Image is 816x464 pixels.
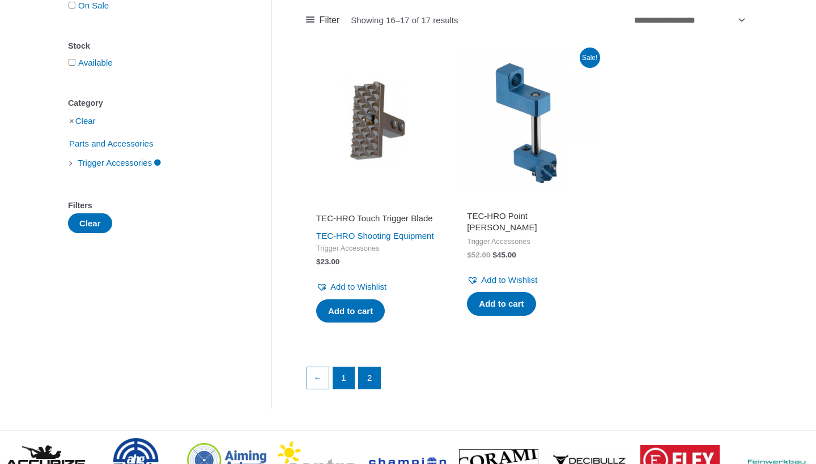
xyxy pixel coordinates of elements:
[306,367,747,395] nav: Product Pagination
[316,213,435,228] a: TEC-HRO Touch Trigger Blade
[351,16,458,24] p: Showing 16–17 of 17 results
[316,197,435,210] iframe: Customer reviews powered by Trustpilot
[307,367,329,389] a: ←
[306,12,339,29] a: Filter
[76,153,153,173] span: Trigger Accessories
[492,251,516,259] bdi: 45.00
[580,48,600,68] span: Sale!
[481,275,537,285] span: Add to Wishlist
[467,292,535,316] a: Add to cart: “TEC-HRO Point WALTHER Trigger”
[68,213,112,233] button: Clear
[78,58,113,67] a: Available
[68,138,154,148] a: Parts and Accessories
[320,12,340,29] span: Filter
[467,251,471,259] span: $
[467,272,537,288] a: Add to Wishlist
[69,59,75,66] input: Available
[306,51,445,190] img: TEC-HRO Touch Trigger Blade
[68,95,237,111] div: Category
[467,210,586,237] a: TEC-HRO Point [PERSON_NAME]
[316,279,386,295] a: Add to Wishlist
[78,1,109,10] a: On Sale
[316,257,321,266] span: $
[68,134,154,153] span: Parts and Accessories
[68,38,237,54] div: Stock
[467,237,586,247] span: Trigger Accessories
[76,157,162,167] a: Trigger Accessories
[316,299,385,323] a: Add to cart: “TEC-HRO Touch Trigger Blade”
[333,367,355,389] a: Page 1
[316,213,435,224] h2: TEC-HRO Touch Trigger Blade
[330,282,386,291] span: Add to Wishlist
[467,197,586,210] iframe: Customer reviews powered by Trustpilot
[467,251,490,259] bdi: 52.00
[75,116,96,126] a: Clear
[630,11,747,29] select: Shop order
[316,257,339,266] bdi: 23.00
[457,51,596,190] img: TEC-HRO Point WALTHER Trigger
[492,251,497,259] span: $
[69,2,75,8] input: On Sale
[467,210,586,233] h2: TEC-HRO Point [PERSON_NAME]
[316,231,434,240] a: TEC-HRO Shooting Equipment
[316,244,435,254] span: Trigger Accessories
[68,197,237,214] div: Filters
[359,367,380,389] span: Page 2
